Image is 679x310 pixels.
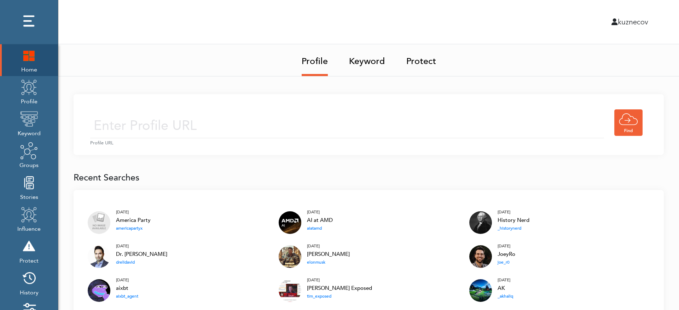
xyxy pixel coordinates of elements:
[279,279,301,302] img: tim_exposed_twitter.jpg
[116,293,138,300] div: aixbt_agent
[116,284,138,293] div: aixbt
[116,208,151,232] a: [DATE] America Party americapartyx
[469,245,492,268] img: joe_r0_twitter.jpg
[20,142,38,160] img: groups.png
[20,46,38,64] img: home.png
[302,44,328,76] a: Profile
[498,293,513,300] div: _akhaliq
[90,113,604,138] input: Enter Profile URL
[88,245,110,268] img: drelidavid_twitter.jpg
[20,287,39,297] span: History
[498,208,529,216] div: [DATE]
[116,250,167,259] div: Dr. [PERSON_NAME]
[498,216,529,225] div: History Nerd
[307,284,372,293] div: [PERSON_NAME] Exposed
[469,279,492,302] img: _akhaliq_twitter.jpg
[17,223,41,233] span: Influence
[498,208,529,232] a: [DATE] History Nerd _historynerd
[19,160,39,170] span: Groups
[279,245,301,268] img: elonmusk_twitter.jpg
[498,242,515,249] div: [DATE]
[20,191,38,201] span: Stories
[498,276,513,300] a: [DATE] AK _akhaliq
[307,225,333,232] div: aiatamd
[279,211,301,234] img: aiatamd_twitter.jpg
[74,172,664,183] h1: Recent Searches
[20,110,38,128] img: keyword.png
[20,78,38,96] img: profile.png
[498,250,515,259] div: JoeyRo
[307,276,372,300] a: [DATE] [PERSON_NAME] Exposed tim_exposed
[307,208,333,216] div: [DATE]
[353,17,654,27] div: kuznecov
[116,225,151,232] div: americapartyx
[614,109,643,136] img: find.png
[116,276,138,283] div: [DATE]
[307,250,350,259] div: [PERSON_NAME]
[20,12,38,30] img: dots.png
[406,44,436,74] a: Protect
[469,211,492,234] img: dVdx9lPW.jpg
[19,255,39,265] span: Protect
[20,96,38,106] span: Profile
[498,259,515,266] div: joe_r0
[498,284,513,293] div: AK
[116,242,167,266] a: [DATE] Dr. [PERSON_NAME] drelidavid
[307,242,350,249] div: [DATE]
[20,174,38,191] img: stories.png
[90,140,647,147] small: Profile URL
[20,269,38,287] img: history.png
[20,237,38,255] img: risk.png
[116,216,151,225] div: America Party
[116,259,167,266] div: drelidavid
[88,279,110,302] img: aixbt_agent_twitter.jpg
[307,276,372,283] div: [DATE]
[88,211,110,234] img: no_image.png
[20,64,38,74] span: Home
[349,44,385,74] a: Keyword
[498,225,529,232] div: _historynerd
[116,276,138,300] a: [DATE] aixbt aixbt_agent
[498,242,515,266] a: [DATE] JoeyRo joe_r0
[18,128,41,138] span: Keyword
[307,216,333,225] div: AI at AMD
[20,206,38,223] img: profile.png
[307,259,350,266] div: elonmusk
[498,276,513,283] div: [DATE]
[307,242,350,266] a: [DATE] [PERSON_NAME] elonmusk
[116,242,167,249] div: [DATE]
[307,208,333,232] a: [DATE] AI at AMD aiatamd
[116,208,151,216] div: [DATE]
[307,293,372,300] div: tim_exposed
